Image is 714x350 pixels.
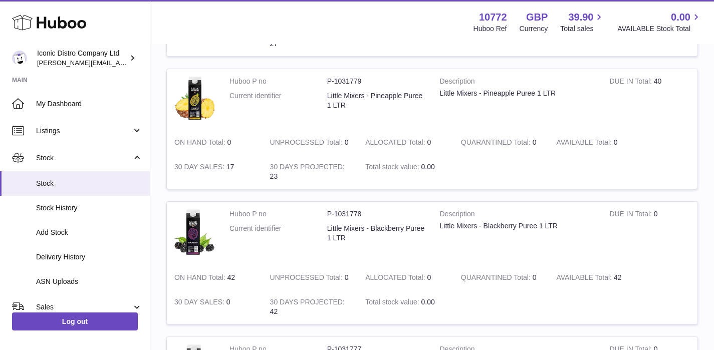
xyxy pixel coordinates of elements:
div: Iconic Distro Company Ltd [37,49,127,68]
strong: ALLOCATED Total [365,138,427,149]
strong: ALLOCATED Total [365,273,427,284]
span: [PERSON_NAME][EMAIL_ADDRESS][DOMAIN_NAME] [37,59,201,67]
span: Total sales [560,24,605,34]
span: 0 [533,138,537,146]
td: 42 [549,265,644,290]
td: 42 [167,265,263,290]
div: Little Mixers - Pineapple Puree 1 LTR [440,89,595,98]
strong: QUARANTINED Total [461,138,533,149]
strong: 30 DAYS PROJECTED [270,163,345,173]
strong: AVAILABLE Total [556,273,613,284]
span: ASN Uploads [36,277,142,286]
a: 0.00 AVAILABLE Stock Total [617,11,702,34]
td: 0 [167,130,263,155]
strong: DUE IN Total [609,77,653,88]
span: 39.90 [568,11,593,24]
strong: QUARANTINED Total [461,273,533,284]
strong: Total stock value [365,298,421,308]
strong: GBP [526,11,548,24]
td: 40 [602,69,697,130]
td: 0 [167,290,263,324]
dd: P-1031779 [327,77,425,86]
strong: Description [440,77,595,89]
span: Listings [36,126,132,136]
span: 0.00 [421,163,435,171]
a: 39.90 Total sales [560,11,605,34]
td: 0 [358,130,453,155]
td: 0 [263,265,358,290]
dd: Little Mixers - Blackberry Puree 1 LTR [327,224,425,243]
strong: UNPROCESSED Total [270,273,345,284]
dt: Current identifier [229,224,327,243]
strong: DUE IN Total [609,210,653,220]
td: 0 [549,130,644,155]
strong: ON HAND Total [174,273,227,284]
td: 0 [263,130,358,155]
dt: Huboo P no [229,77,327,86]
img: paul@iconicdistro.com [12,51,27,66]
div: Huboo Ref [473,24,507,34]
a: Log out [12,312,138,330]
dt: Huboo P no [229,209,327,219]
span: Sales [36,302,132,312]
strong: 30 DAYS PROJECTED [270,298,345,308]
span: Add Stock [36,228,142,237]
span: AVAILABLE Stock Total [617,24,702,34]
span: 0.00 [671,11,690,24]
strong: 10772 [479,11,507,24]
strong: Total stock value [365,163,421,173]
strong: 30 DAY SALES [174,163,226,173]
span: Stock [36,179,142,188]
span: Stock [36,153,132,163]
td: 17 [167,155,263,189]
strong: AVAILABLE Total [556,138,613,149]
strong: Description [440,209,595,221]
span: Delivery History [36,252,142,262]
div: Currency [520,24,548,34]
td: 23 [263,155,358,189]
dd: P-1031778 [327,209,425,219]
strong: UNPROCESSED Total [270,138,345,149]
span: My Dashboard [36,99,142,109]
dt: Current identifier [229,91,327,110]
img: product image [174,77,214,120]
span: 0.00 [421,298,435,306]
img: product image [174,209,214,255]
td: 0 [358,265,453,290]
div: Little Mixers - Blackberry Puree 1 LTR [440,221,595,231]
td: 42 [263,290,358,324]
strong: 30 DAY SALES [174,298,226,308]
dd: Little Mixers - Pineapple Puree 1 LTR [327,91,425,110]
span: 0 [533,273,537,281]
td: 0 [602,202,697,265]
span: Stock History [36,203,142,213]
strong: ON HAND Total [174,138,227,149]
